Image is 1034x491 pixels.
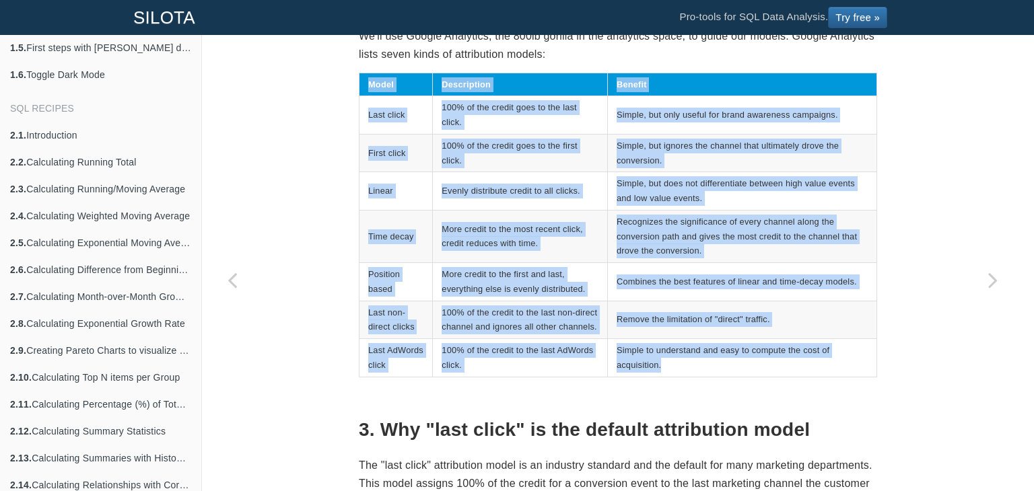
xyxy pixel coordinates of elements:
td: Simple, but ignores the channel that ultimately drove the conversion. [607,134,876,172]
b: 2.11. [10,399,32,410]
th: Model [359,73,433,96]
b: 2.9. [10,345,26,356]
td: Simple to understand and easy to compute the cost of acquisition. [607,339,876,377]
b: 2.3. [10,184,26,194]
td: More credit to the first and last, everything else is evenly distributed. [433,263,608,301]
b: 2.8. [10,318,26,329]
td: Time decay [359,210,433,262]
b: 2.10. [10,372,32,383]
td: First click [359,134,433,172]
td: Linear [359,172,433,211]
li: Pro-tools for SQL Data Analysis. [666,1,901,34]
b: 1.5. [10,42,26,53]
td: 100% of the credit goes to the first click. [433,134,608,172]
td: 100% of the credit goes to the last click. [433,96,608,135]
td: Evenly distribute credit to all clicks. [433,172,608,211]
th: Description [433,73,608,96]
b: 2.6. [10,264,26,275]
a: Try free » [828,7,887,28]
h2: 3. Why "last click" is the default attribution model [359,420,877,441]
td: Last click [359,96,433,135]
b: 2.5. [10,237,26,248]
b: 2.12. [10,426,32,437]
td: 100% of the credit to the last non-direct channel and ignores all other channels. [433,301,608,339]
b: 2.13. [10,453,32,463]
p: We'll use Google Analytics, the 800lb gorilla in the analytics space, to guide our models. Google... [359,27,877,63]
b: 2.7. [10,291,26,302]
td: Recognizes the significance of every channel along the conversion path and gives the most credit ... [607,210,876,262]
a: Next page: Funnel Analysis [963,69,1023,491]
b: 2.4. [10,211,26,221]
td: Position based [359,263,433,301]
b: 2.14. [10,480,32,490]
b: 2.2. [10,157,26,167]
td: Combines the best features of linear and time-decay models. [607,263,876,301]
a: Previous page: SQL's NULL values: comparing, sorting, converting and joining with real values [202,69,263,491]
td: Last non-direct clicks [359,301,433,339]
th: Benefit [607,73,876,96]
td: More credit to the most recent click, credit reduces with time. [433,210,608,262]
b: 2.1. [10,130,26,141]
b: 1.6. [10,69,26,80]
td: Simple, but only useful for brand awareness campaigns. [607,96,876,135]
td: Remove the limitation of "direct" traffic. [607,301,876,339]
a: SILOTA [123,1,205,34]
td: 100% of the credit to the last AdWords click. [433,339,608,377]
iframe: Drift Widget Chat Controller [967,424,1018,475]
td: Simple, but does not differentiate between high value events and low value events. [607,172,876,211]
td: Last AdWords click [359,339,433,377]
